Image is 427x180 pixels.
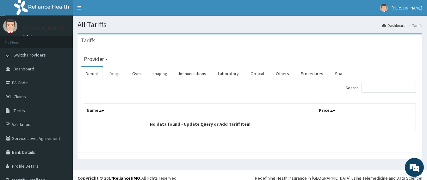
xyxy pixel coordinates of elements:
p: [PERSON_NAME] [22,26,64,31]
a: Optical [245,67,269,80]
li: Tariffs [406,23,422,28]
span: Claims [14,94,26,99]
a: Gym [127,67,146,80]
a: Imaging [147,67,172,80]
span: Tariffs [14,108,25,113]
th: Price [316,104,416,118]
img: User Image [380,4,388,12]
label: Search: [345,83,416,93]
h3: Tariffs [81,38,96,43]
span: Switch Providers [14,52,46,58]
h1: All Tariffs [77,21,422,29]
a: Others [271,67,294,80]
td: No data found - Update Query or Add Tariff Item [84,118,316,130]
a: Immunizations [174,67,211,80]
a: Laboratory [213,67,244,80]
h3: Provider - [84,56,107,62]
input: Search: [362,83,416,93]
a: Drugs [104,67,126,80]
a: Dental [81,67,103,80]
span: Dashboard [14,66,34,72]
img: User Image [3,19,17,33]
a: Dashboard [382,23,405,28]
a: Procedures [296,67,328,80]
span: [PERSON_NAME] [392,5,422,11]
a: Spa [330,67,347,80]
a: Online [22,34,37,39]
th: Name [84,104,316,118]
